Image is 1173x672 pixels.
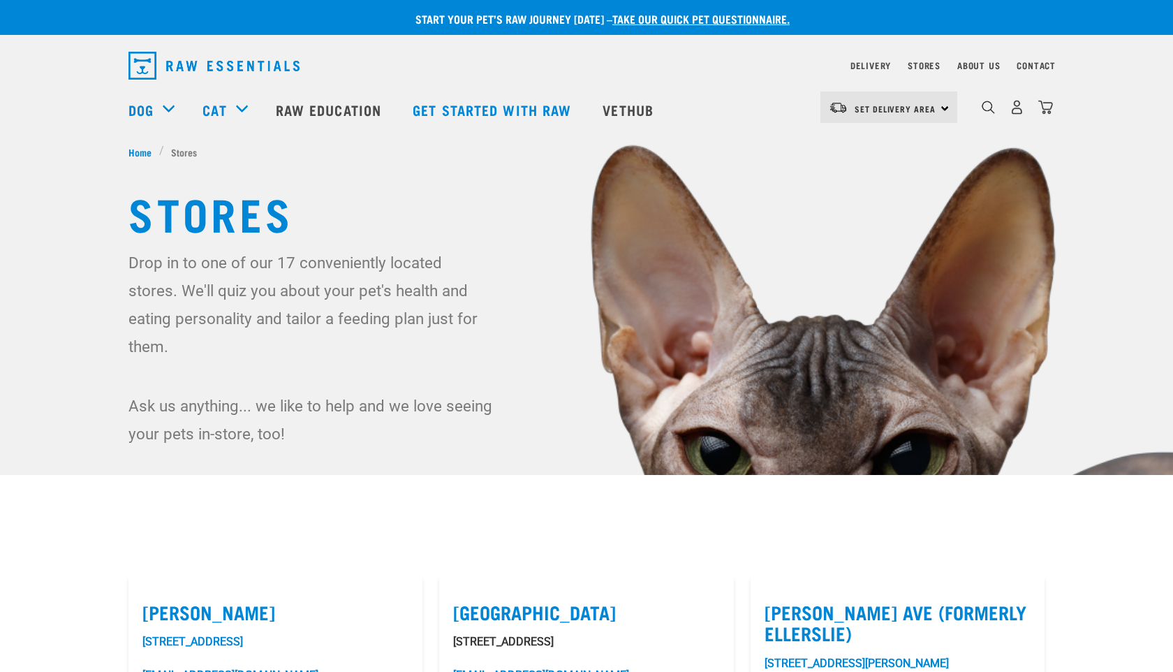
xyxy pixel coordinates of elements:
[128,52,300,80] img: Raw Essentials Logo
[765,601,1031,644] label: [PERSON_NAME] Ave (Formerly Ellerslie)
[142,635,243,648] a: [STREET_ADDRESS]
[399,82,589,138] a: Get started with Raw
[982,101,995,114] img: home-icon-1@2x.png
[117,46,1056,85] nav: dropdown navigation
[1010,100,1024,115] img: user.png
[829,101,848,114] img: van-moving.png
[262,82,399,138] a: Raw Education
[612,15,790,22] a: take our quick pet questionnaire.
[855,106,936,111] span: Set Delivery Area
[128,145,152,159] span: Home
[908,63,940,68] a: Stores
[128,392,495,448] p: Ask us anything... we like to help and we love seeing your pets in-store, too!
[128,187,1045,238] h1: Stores
[850,63,891,68] a: Delivery
[765,657,949,670] a: [STREET_ADDRESS][PERSON_NAME]
[128,145,1045,159] nav: breadcrumbs
[589,82,671,138] a: Vethub
[453,601,719,623] label: [GEOGRAPHIC_DATA]
[128,99,154,120] a: Dog
[128,145,159,159] a: Home
[1038,100,1053,115] img: home-icon@2x.png
[453,634,719,650] p: [STREET_ADDRESS]
[128,249,495,360] p: Drop in to one of our 17 conveniently located stores. We'll quiz you about your pet's health and ...
[1017,63,1056,68] a: Contact
[957,63,1000,68] a: About Us
[202,99,226,120] a: Cat
[142,601,408,623] label: [PERSON_NAME]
